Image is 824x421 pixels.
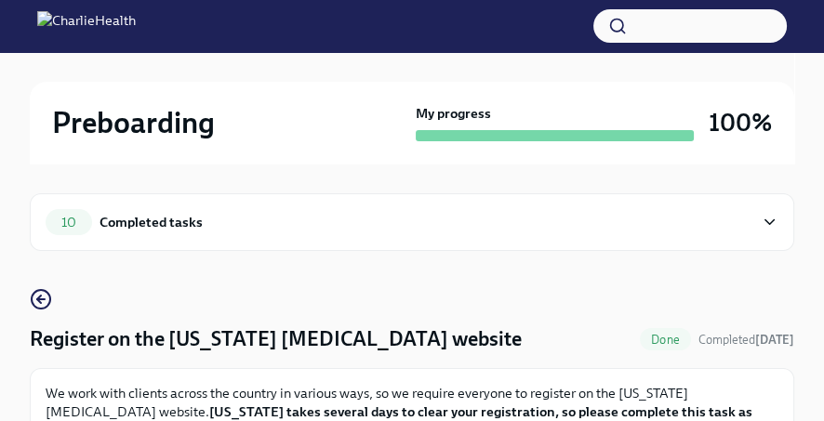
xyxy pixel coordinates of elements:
span: 10 [50,216,87,230]
h4: Register on the [US_STATE] [MEDICAL_DATA] website [30,325,522,353]
span: September 30th, 2025 14:37 [698,331,794,349]
h2: Preboarding [52,104,215,141]
span: Completed [698,333,794,347]
h3: 100% [709,106,772,139]
div: Completed tasks [100,212,203,232]
strong: [DATE] [755,333,794,347]
strong: My progress [416,104,491,123]
img: CharlieHealth [37,11,136,41]
span: Done [640,333,691,347]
